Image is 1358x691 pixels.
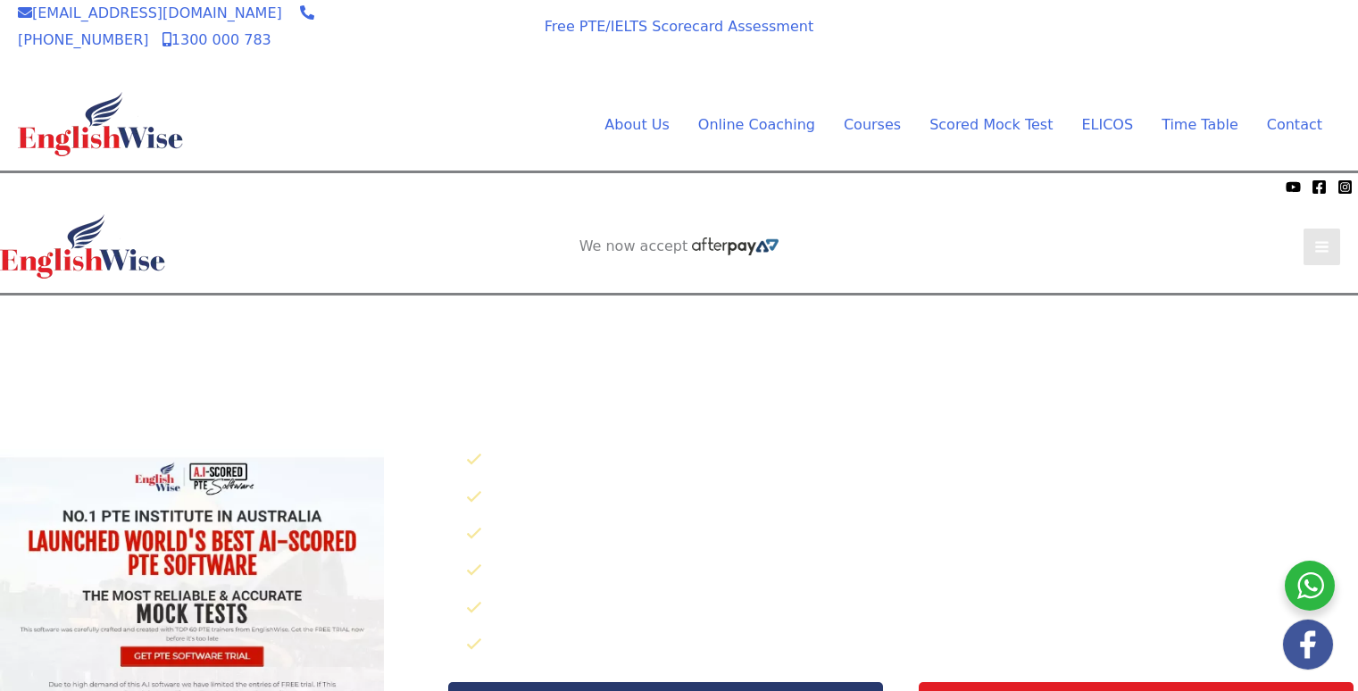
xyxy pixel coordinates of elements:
li: 50 Writing Practice Questions [466,520,1358,549]
a: AI SCORED PTE SOFTWARE REGISTER FOR FREE SOFTWARE TRIAL [1046,24,1322,60]
span: Online Coaching [698,116,815,133]
li: 250 Speaking Practice Questions [466,483,1358,512]
img: Afterpay-Logo [692,237,779,255]
span: Contact [1267,116,1322,133]
a: Contact [1253,112,1322,138]
aside: Header Widget 1 [1028,10,1340,68]
a: Online CoachingMenu Toggle [684,112,829,138]
img: white-facebook.png [1283,620,1333,670]
a: AI SCORED PTE SOFTWARE REGISTER FOR FREE SOFTWARE TRIAL [542,310,818,345]
span: Scored Mock Test [929,116,1053,133]
a: 1300 000 783 [162,31,271,48]
a: About UsMenu Toggle [590,112,683,138]
a: ELICOS [1067,112,1147,138]
aside: Header Widget 2 [571,237,788,256]
img: cropped-ew-logo [18,92,183,156]
a: CoursesMenu Toggle [829,112,915,138]
span: About Us [604,116,669,133]
a: Time TableMenu Toggle [1147,112,1253,138]
nav: Site Navigation: Main Menu [562,112,1322,138]
li: 200 Listening Practice Questions [466,594,1358,623]
a: Scored Mock TestMenu Toggle [915,112,1067,138]
aside: Header Widget 1 [523,296,836,354]
span: We now accept [9,178,104,196]
span: We now accept [579,237,688,255]
a: YouTube [1286,179,1301,195]
a: Instagram [1337,179,1353,195]
a: [EMAIL_ADDRESS][DOMAIN_NAME] [18,4,282,21]
img: Afterpay-Logo [426,43,475,53]
a: Facebook [1312,179,1327,195]
p: Click below to know why EnglishWise has worlds best AI scored PTE software [453,406,1358,433]
li: 30X AI Scored Full Length Mock Tests [466,445,1358,475]
a: Free PTE/IELTS Scorecard Assessment [545,18,813,35]
span: ELICOS [1081,116,1133,133]
a: [PHONE_NUMBER] [18,4,314,48]
span: Time Table [1162,116,1238,133]
li: 125 Reading Practice Questions [466,556,1358,586]
span: Courses [844,116,901,133]
span: We now accept [403,21,497,39]
li: Instant Results – KNOW where you Stand in the Shortest Amount of Time [466,630,1358,660]
img: Afterpay-Logo [108,182,157,192]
